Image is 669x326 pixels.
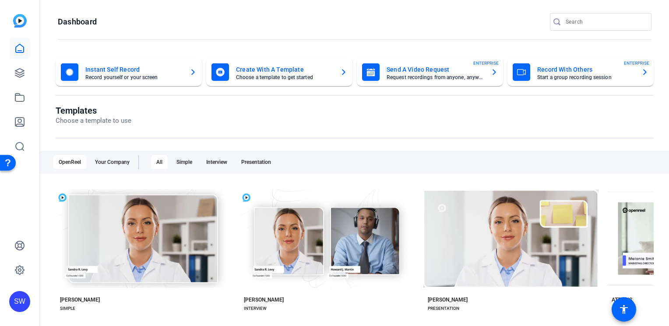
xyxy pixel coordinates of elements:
[58,17,97,27] h1: Dashboard
[56,105,131,116] h1: Templates
[473,60,499,66] span: ENTERPRISE
[85,75,183,80] mat-card-subtitle: Record yourself or your screen
[624,60,649,66] span: ENTERPRISE
[236,64,333,75] mat-card-title: Create With A Template
[201,155,232,169] div: Interview
[13,14,27,28] img: blue-gradient.svg
[171,155,197,169] div: Simple
[56,116,131,126] p: Choose a template to use
[357,58,503,86] button: Send A Video RequestRequest recordings from anyone, anywhereENTERPRISE
[60,296,100,303] div: [PERSON_NAME]
[236,75,333,80] mat-card-subtitle: Choose a template to get started
[90,155,135,169] div: Your Company
[619,304,629,315] mat-icon: accessibility
[151,155,168,169] div: All
[85,64,183,75] mat-card-title: Instant Self Record
[53,155,86,169] div: OpenReel
[236,155,276,169] div: Presentation
[56,58,202,86] button: Instant Self RecordRecord yourself or your screen
[387,64,484,75] mat-card-title: Send A Video Request
[537,64,634,75] mat-card-title: Record With Others
[244,305,267,312] div: INTERVIEW
[9,291,30,312] div: SW
[206,58,352,86] button: Create With A TemplateChoose a template to get started
[428,305,459,312] div: PRESENTATION
[566,17,644,27] input: Search
[428,296,468,303] div: [PERSON_NAME]
[507,58,654,86] button: Record With OthersStart a group recording sessionENTERPRISE
[60,305,75,312] div: SIMPLE
[387,75,484,80] mat-card-subtitle: Request recordings from anyone, anywhere
[537,75,634,80] mat-card-subtitle: Start a group recording session
[244,296,284,303] div: [PERSON_NAME]
[612,296,632,303] div: ATTICUS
